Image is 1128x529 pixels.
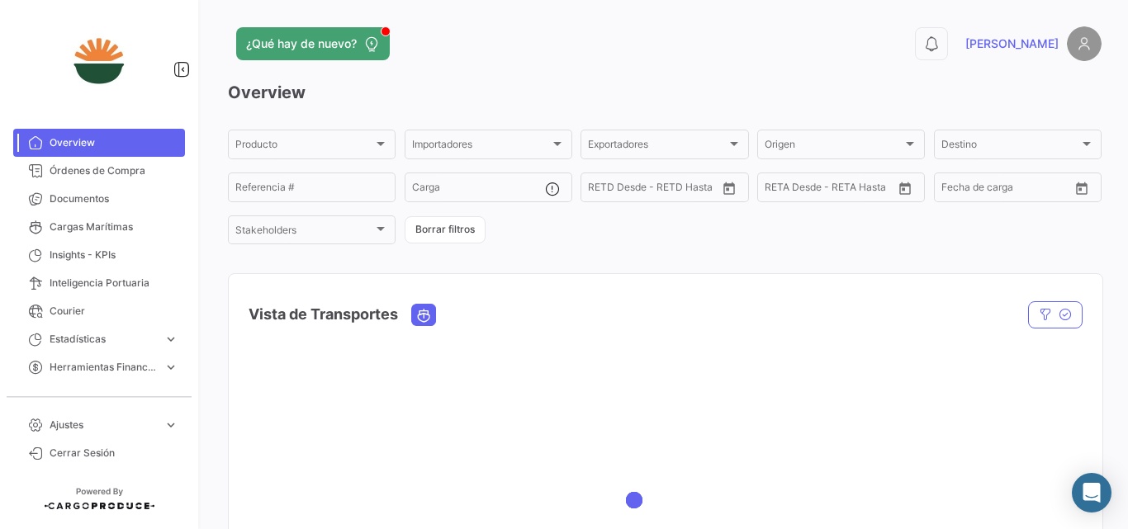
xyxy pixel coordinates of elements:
span: Órdenes de Compra [50,163,178,178]
h4: Vista de Transportes [249,303,398,326]
span: Documentos [50,191,178,206]
input: Hasta [806,184,867,196]
span: expand_more [164,332,178,347]
a: Overview [13,129,185,157]
span: Origen [765,141,903,153]
input: Desde [588,184,618,196]
span: Ajustes [50,418,157,432]
span: Inteligencia Portuaria [50,276,178,290]
img: 84678feb-1b5e-4564-82d7-047065c4a159.jpeg [58,20,140,102]
span: Importadores [412,141,550,153]
div: Abrir Intercom Messenger [1072,473,1111,512]
span: Courier [50,304,178,319]
img: placeholder-user.png [1067,26,1102,61]
input: Hasta [629,184,690,196]
a: Órdenes de Compra [13,157,185,185]
a: Insights - KPIs [13,241,185,269]
span: Exportadores [588,141,726,153]
input: Hasta [983,184,1044,196]
span: Estadísticas [50,332,157,347]
span: expand_more [164,418,178,432]
button: Open calendar [717,176,742,201]
span: Cargas Marítimas [50,220,178,234]
span: expand_more [164,360,178,375]
button: Open calendar [893,176,917,201]
span: [PERSON_NAME] [965,35,1059,52]
span: Destino [941,141,1079,153]
input: Desde [941,184,971,196]
span: Overview [50,135,178,150]
span: Producto [235,141,373,153]
span: ¿Qué hay de nuevo? [246,35,357,52]
a: Inteligencia Portuaria [13,269,185,297]
a: Courier [13,297,185,325]
input: Desde [765,184,794,196]
button: Ocean [412,305,435,325]
a: Cargas Marítimas [13,213,185,241]
button: ¿Qué hay de nuevo? [236,27,390,60]
h3: Overview [228,81,1102,104]
span: Stakeholders [235,227,373,239]
button: Borrar filtros [405,216,486,243]
span: Insights - KPIs [50,248,178,262]
a: Documentos [13,185,185,213]
span: Herramientas Financieras [50,360,157,375]
span: Cerrar Sesión [50,446,178,461]
button: Open calendar [1069,176,1094,201]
